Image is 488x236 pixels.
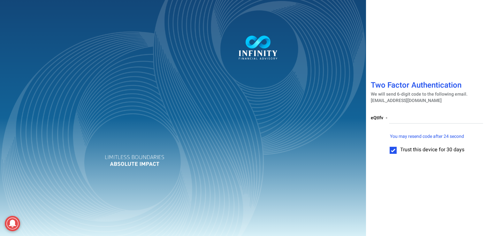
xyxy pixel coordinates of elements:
span: You may resend code after 24 second [390,133,464,140]
span: [EMAIL_ADDRESS][DOMAIN_NAME] [371,97,442,104]
span: eQtIfv [371,114,383,121]
span: We will send 6-digit code to the following email. [371,91,468,98]
h1: Two Factor Authentication [371,81,483,91]
span: Trust this device for 30 days [400,146,464,153]
span: - [386,114,387,121]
